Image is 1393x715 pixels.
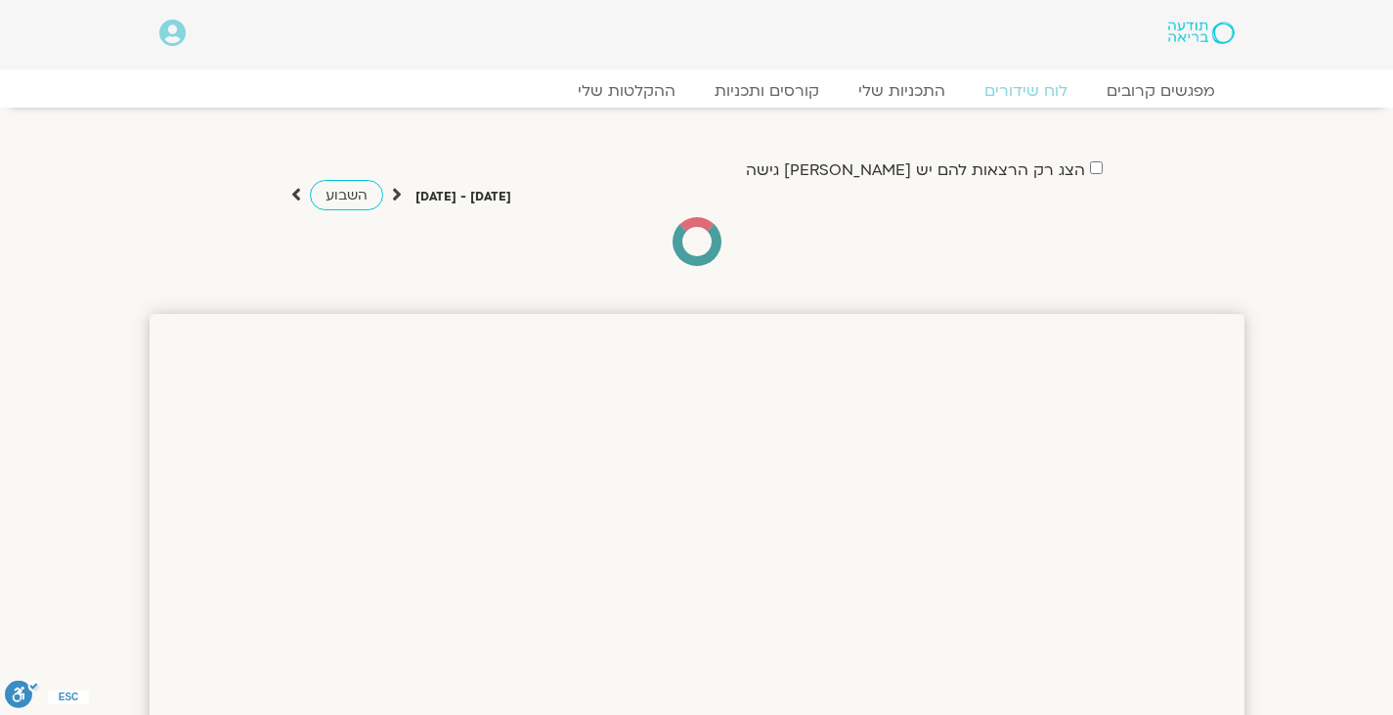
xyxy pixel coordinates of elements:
span: השבוע [326,186,368,204]
label: הצג רק הרצאות להם יש [PERSON_NAME] גישה [746,161,1085,179]
a: התכניות שלי [839,81,965,101]
a: ההקלטות שלי [558,81,695,101]
a: קורסים ותכניות [695,81,839,101]
p: [DATE] - [DATE] [415,187,511,207]
a: השבוע [310,180,383,210]
a: מפגשים קרובים [1087,81,1235,101]
a: לוח שידורים [965,81,1087,101]
nav: Menu [159,81,1235,101]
